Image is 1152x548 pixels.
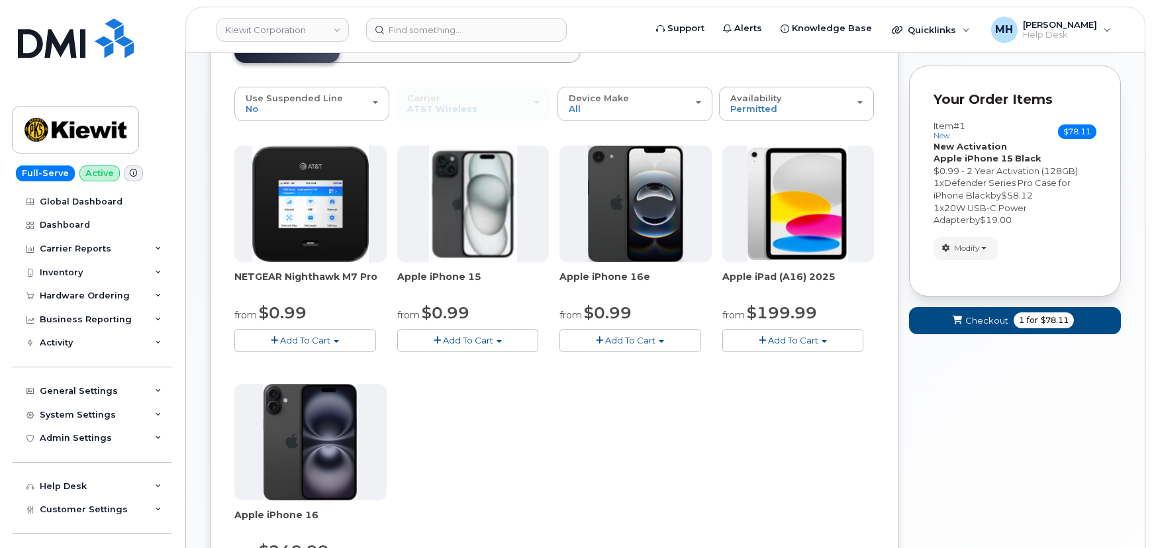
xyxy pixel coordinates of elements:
span: #1 [953,120,965,131]
button: Checkout 1 for $78.11 [909,307,1121,334]
span: 1 [934,203,939,213]
span: $199.99 [747,303,817,322]
span: $19.00 [980,214,1012,225]
span: Defender Series Pro Case for iPhone Black [934,177,1071,201]
button: Add To Cart [397,329,539,352]
button: Add To Cart [722,329,864,352]
span: $78.11 [1041,314,1069,326]
small: from [234,309,257,321]
img: nighthawk_m7_pro.png [252,146,369,262]
span: Checkout [965,314,1008,327]
span: Help Desk [1023,30,1097,40]
img: iphone16e.png [588,146,683,262]
button: Use Suspended Line No [234,87,389,121]
div: Apple iPhone 15 [397,270,550,297]
span: All [569,103,581,114]
small: from [397,309,420,321]
span: Add To Cart [280,335,330,345]
span: Use Suspended Line [246,93,343,103]
div: Apple iPhone 16 [234,508,387,535]
span: [PERSON_NAME] [1023,19,1097,30]
p: Your Order Items [934,90,1096,109]
strong: New Activation [934,141,1007,152]
span: MH [995,22,1013,38]
span: Add To Cart [605,335,655,345]
a: Kiewit Corporation [216,18,349,42]
small: from [559,309,582,321]
div: Melissa Hoye [982,17,1120,43]
iframe: Messenger Launcher [1094,490,1142,538]
input: Find something... [366,18,567,42]
div: Apple iPhone 16e [559,270,712,297]
div: $0.99 - 2 Year Activation (128GB) [934,165,1096,177]
span: Alerts [734,22,762,35]
button: Add To Cart [234,329,376,352]
span: 1 [1019,314,1024,326]
button: Add To Cart [559,329,701,352]
h3: Item [934,121,965,140]
strong: Black [1015,153,1041,163]
button: Device Make All [557,87,712,121]
span: Permitted [730,103,777,114]
a: Support [647,15,714,42]
span: Availability [730,93,782,103]
span: 20W USB-C Power Adapter [934,203,1027,226]
a: Knowledge Base [771,15,881,42]
span: $0.99 [259,303,307,322]
div: x by [934,177,1096,201]
span: $58.12 [1001,190,1033,201]
span: Knowledge Base [792,22,872,35]
img: iPad_A16.PNG [747,146,848,262]
div: Apple iPad (A16) 2025 [722,270,875,297]
span: Device Make [569,93,629,103]
span: $78.11 [1058,124,1096,139]
div: NETGEAR Nighthawk M7 Pro [234,270,387,297]
span: Quicklinks [908,24,956,35]
span: No [246,103,258,114]
span: 1 [934,177,939,188]
button: Modify [934,237,998,260]
a: Alerts [714,15,771,42]
span: Add To Cart [443,335,493,345]
div: Quicklinks [883,17,979,43]
span: $0.99 [422,303,469,322]
div: x by [934,202,1096,226]
img: iphone_16_plus.png [264,384,357,500]
span: Support [667,22,704,35]
span: for [1024,314,1041,326]
button: Availability Permitted [719,87,874,121]
img: iphone15.jpg [429,146,517,262]
span: Add To Cart [768,335,818,345]
strong: Apple iPhone 15 [934,153,1013,163]
span: $0.99 [584,303,632,322]
small: new [934,131,950,140]
span: Modify [954,242,980,254]
small: from [722,309,745,321]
